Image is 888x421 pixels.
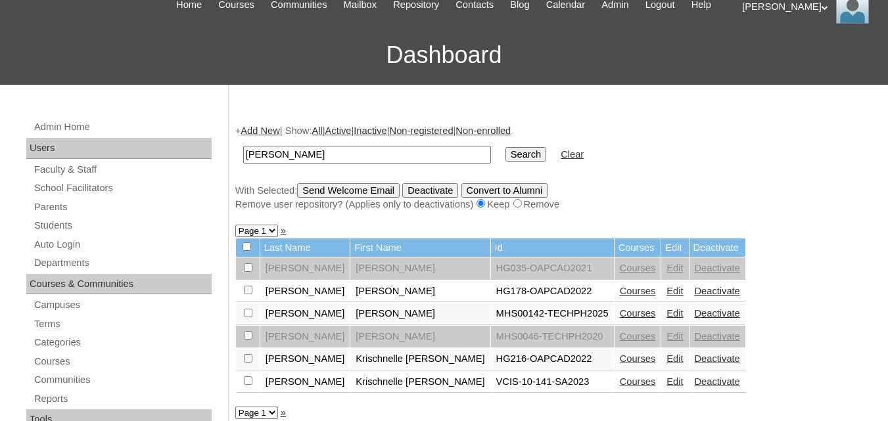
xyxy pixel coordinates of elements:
td: Krischnelle [PERSON_NAME] [350,348,490,370]
a: Departments [33,255,212,271]
a: Faculty & Staff [33,162,212,178]
div: Courses & Communities [26,274,212,295]
td: [PERSON_NAME] [260,371,350,393]
a: Categories [33,334,212,351]
a: Reports [33,391,212,407]
a: » [281,225,286,236]
input: Deactivate [402,183,458,198]
a: Deactivate [695,376,740,387]
a: Active [325,125,352,136]
a: Edit [666,263,683,273]
a: All [312,125,322,136]
td: Edit [661,238,688,257]
a: » [281,407,286,418]
input: Send Welcome Email [297,183,400,198]
td: Id [491,238,614,257]
a: Edit [666,331,683,342]
a: Deactivate [695,286,740,296]
a: Non-registered [390,125,454,136]
td: Courses [615,238,661,257]
a: Students [33,217,212,234]
a: Add New [241,125,279,136]
a: Courses [620,308,656,319]
td: Last Name [260,238,350,257]
a: Parents [33,199,212,215]
div: With Selected: [235,183,875,211]
div: Users [26,138,212,159]
a: Edit [666,376,683,387]
div: Remove user repository? (Applies only to deactivations) Keep Remove [235,198,875,211]
a: Edit [666,353,683,364]
div: + | Show: | | | | [235,124,875,211]
td: [PERSON_NAME] [350,280,490,303]
a: Terms [33,316,212,332]
input: Search [505,147,546,162]
a: Courses [620,353,656,364]
a: Deactivate [695,353,740,364]
a: Deactivate [695,308,740,319]
a: Communities [33,372,212,388]
a: School Facilitators [33,180,212,196]
a: Courses [620,331,656,342]
td: Krischnelle [PERSON_NAME] [350,371,490,393]
td: HG216-OAPCAD2022 [491,348,614,370]
a: Edit [666,308,683,319]
a: Deactivate [695,331,740,342]
td: [PERSON_NAME] [260,326,350,348]
td: Deactivate [689,238,745,257]
td: MHS0046-TECHPH2020 [491,326,614,348]
a: Clear [561,149,584,160]
input: Search [243,146,491,164]
td: First Name [350,238,490,257]
a: Campuses [33,297,212,313]
a: Auto Login [33,236,212,253]
h3: Dashboard [7,26,881,85]
td: HG035-OAPCAD2021 [491,257,614,280]
td: [PERSON_NAME] [260,280,350,303]
a: Courses [620,376,656,387]
a: Admin Home [33,119,212,135]
td: [PERSON_NAME] [260,257,350,280]
a: Non-enrolled [456,125,511,136]
td: [PERSON_NAME] [350,257,490,280]
td: [PERSON_NAME] [260,303,350,325]
td: [PERSON_NAME] [350,303,490,325]
td: [PERSON_NAME] [260,348,350,370]
a: Inactive [354,125,387,136]
a: Edit [666,286,683,296]
input: Convert to Alumni [461,183,548,198]
td: VCIS-10-141-SA2023 [491,371,614,393]
td: MHS00142-TECHPH2025 [491,303,614,325]
td: [PERSON_NAME] [350,326,490,348]
a: Courses [620,263,656,273]
a: Courses [33,353,212,370]
td: HG178-OAPCAD2022 [491,280,614,303]
a: Deactivate [695,263,740,273]
a: Courses [620,286,656,296]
